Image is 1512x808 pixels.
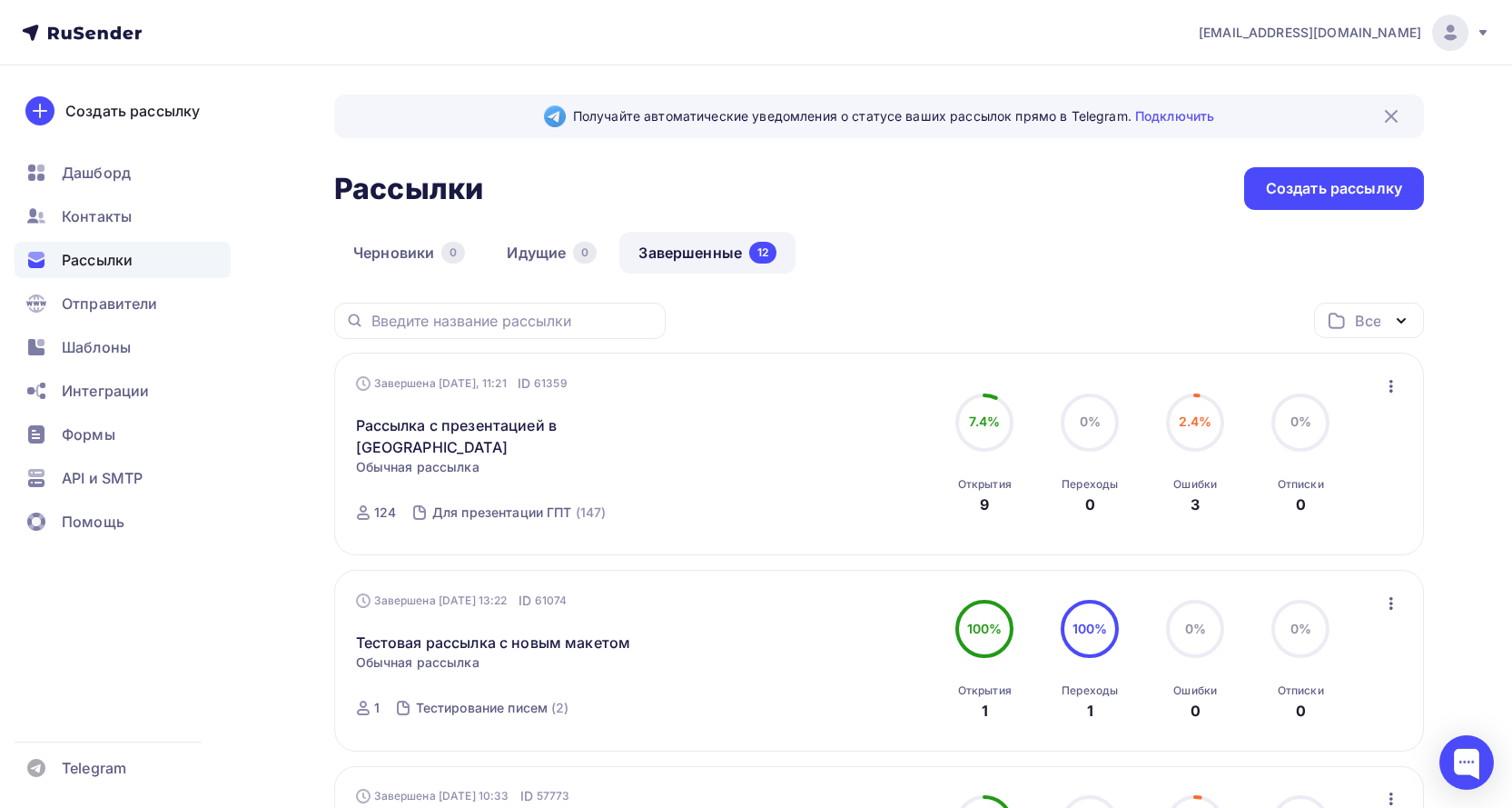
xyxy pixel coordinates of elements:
[969,414,1000,429] span: 7.4%
[1278,477,1324,492] div: Отписки
[958,683,1012,698] div: Открытия
[15,242,231,278] a: Рассылки
[356,632,631,653] a: Тестовая рассылка с новым макетом
[62,467,143,489] span: API и SMTP
[1314,303,1424,338] button: Все
[1296,494,1306,515] div: 0
[62,205,132,227] span: Контакты
[519,592,531,610] span: ID
[573,242,597,264] div: 0
[1199,15,1490,51] a: [EMAIL_ADDRESS][DOMAIN_NAME]
[1296,700,1306,722] div: 0
[1199,24,1421,42] span: [EMAIL_ADDRESS][DOMAIN_NAME]
[15,329,231,365] a: Шаблоны
[62,336,131,358] span: Шаблоны
[535,592,568,610] span: 61074
[430,498,608,527] a: Для презентации ГПТ (147)
[958,477,1012,492] div: Открытия
[537,787,570,805] span: 57773
[62,162,131,184] span: Дашборд
[356,592,568,610] div: Завершена [DATE] 13:22
[1290,414,1311,429] span: 0%
[520,787,533,805] span: ID
[1135,108,1214,124] a: Подключить
[356,458,479,476] span: Обычная рассылка
[15,416,231,453] a: Формы
[1173,683,1217,698] div: Ошибки
[15,155,231,191] a: Дашборд
[1062,683,1118,698] div: Переходы
[573,107,1214,125] span: Получайте автоматические уведомления о статусе ваших рассылок прямо в Telegram.
[1062,477,1118,492] div: Переходы
[1185,621,1206,636] span: 0%
[551,699,568,717] div: (2)
[1173,477,1217,492] div: Ошибки
[982,700,988,722] div: 1
[518,374,530,393] span: ID
[1080,414,1101,429] span: 0%
[534,374,568,393] span: 61359
[432,504,572,522] div: Для презентации ГПТ
[544,105,566,127] img: Telegram
[441,242,465,264] div: 0
[62,757,126,779] span: Telegram
[980,494,989,515] div: 9
[967,621,1003,636] span: 100%
[488,232,616,274] a: Идущие0
[62,293,158,314] span: Отправители
[1072,621,1108,636] span: 100%
[749,242,776,264] div: 12
[334,232,484,274] a: Черновики0
[356,653,479,672] span: Обычная рассылка
[1191,494,1200,515] div: 3
[1290,621,1311,636] span: 0%
[62,424,115,445] span: Формы
[62,511,124,533] span: Помощь
[62,249,133,271] span: Рассылки
[356,414,667,458] a: Рассылка с презентацией в [GEOGRAPHIC_DATA]
[374,504,396,522] div: 124
[1085,494,1095,515] div: 0
[15,198,231,234] a: Контакты
[576,504,607,522] div: (147)
[356,374,568,393] div: Завершена [DATE], 11:21
[1191,700,1201,722] div: 0
[619,232,796,274] a: Завершенные12
[416,699,548,717] div: Тестирование писем
[15,285,231,322] a: Отправители
[1278,683,1324,698] div: Отписки
[371,311,655,331] input: Введите название рассылки
[414,693,571,723] a: Тестирование писем (2)
[356,787,570,805] div: Завершена [DATE] 10:33
[62,380,149,402] span: Интеграции
[1087,700,1093,722] div: 1
[1266,178,1402,199] div: Создать рассылку
[1355,310,1380,332] div: Все
[65,100,200,122] div: Создать рассылку
[374,699,380,717] div: 1
[334,171,483,207] h2: Рассылки
[1179,414,1212,429] span: 2.4%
